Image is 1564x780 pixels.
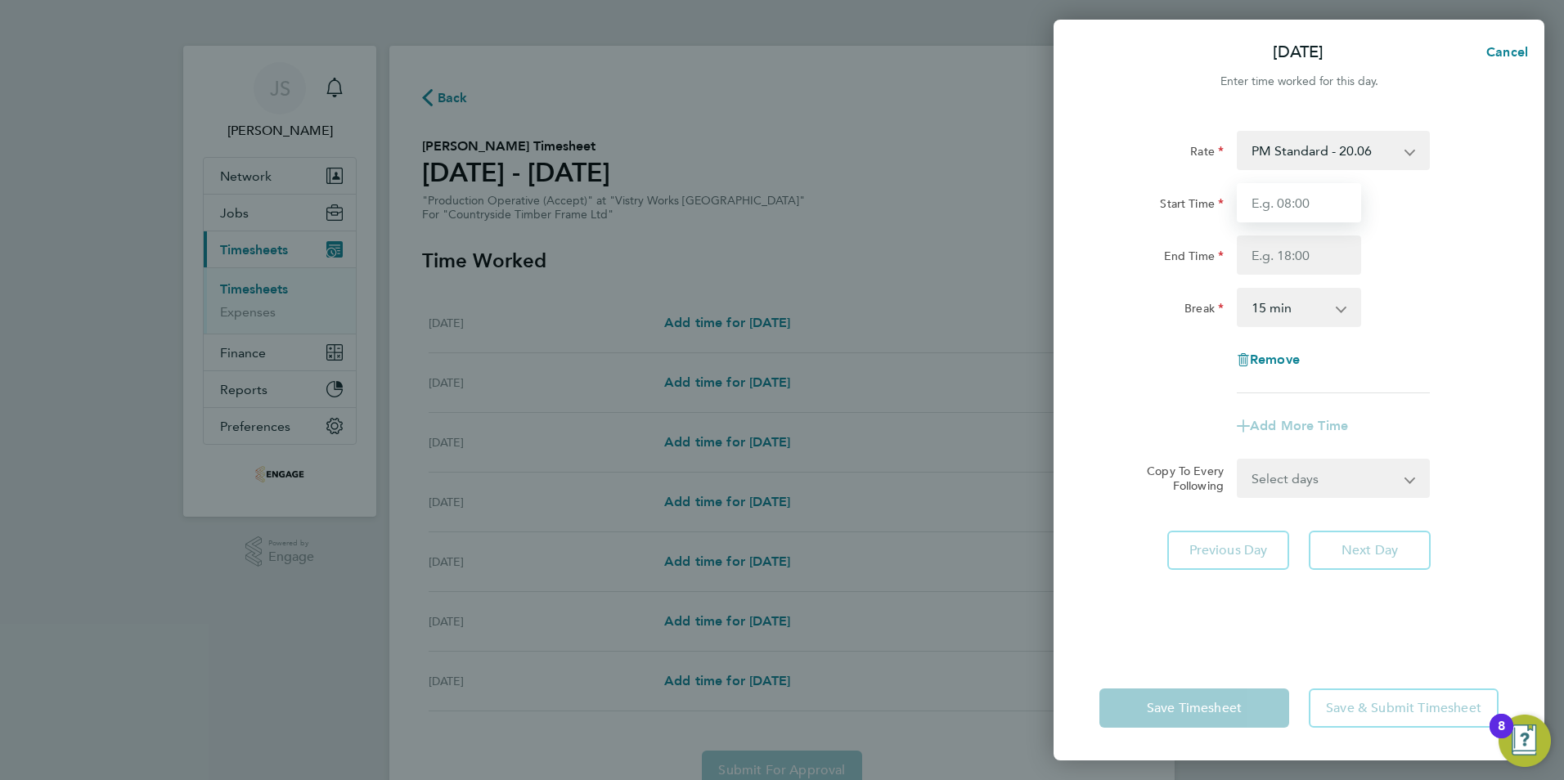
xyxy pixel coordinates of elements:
[1160,196,1224,216] label: Start Time
[1237,353,1300,366] button: Remove
[1054,72,1544,92] div: Enter time worked for this day.
[1237,235,1361,275] input: E.g. 18:00
[1498,726,1505,747] div: 8
[1250,352,1300,367] span: Remove
[1499,715,1551,767] button: Open Resource Center, 8 new notifications
[1460,36,1544,69] button: Cancel
[1237,183,1361,222] input: E.g. 08:00
[1190,144,1224,164] label: Rate
[1164,249,1224,268] label: End Time
[1134,464,1224,493] label: Copy To Every Following
[1273,41,1324,64] p: [DATE]
[1184,301,1224,321] label: Break
[1481,44,1528,60] span: Cancel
